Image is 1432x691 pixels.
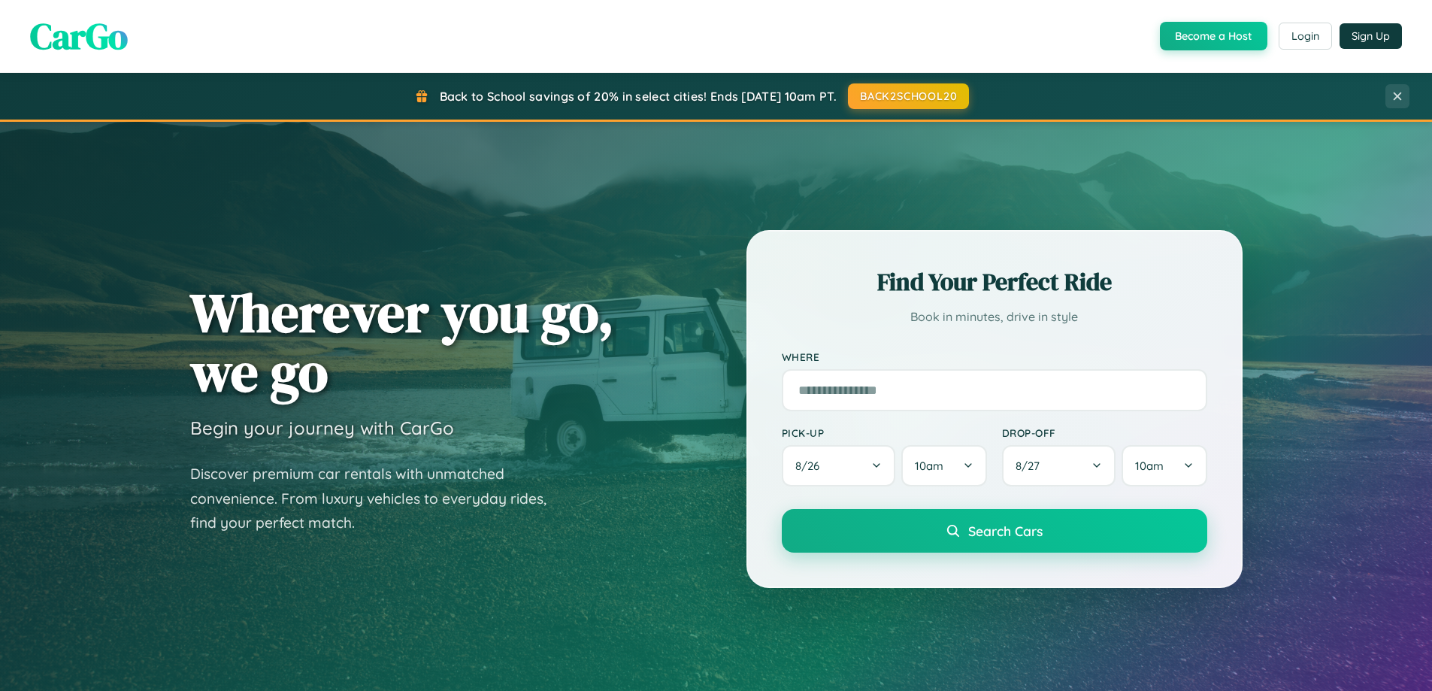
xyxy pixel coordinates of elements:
label: Pick-up [782,426,987,439]
button: Login [1279,23,1332,50]
h2: Find Your Perfect Ride [782,265,1207,299]
h1: Wherever you go, we go [190,283,614,402]
button: Become a Host [1160,22,1267,50]
p: Discover premium car rentals with unmatched convenience. From luxury vehicles to everyday rides, ... [190,462,566,535]
button: 10am [1122,445,1206,486]
button: BACK2SCHOOL20 [848,83,969,109]
span: 10am [1135,459,1164,473]
button: Search Cars [782,509,1207,553]
span: Back to School savings of 20% in select cities! Ends [DATE] 10am PT. [440,89,837,104]
button: Sign Up [1340,23,1402,49]
span: 10am [915,459,943,473]
span: Search Cars [968,523,1043,539]
span: CarGo [30,11,128,61]
label: Drop-off [1002,426,1207,439]
span: 8 / 26 [795,459,827,473]
label: Where [782,350,1207,363]
span: 8 / 27 [1016,459,1047,473]
button: 8/27 [1002,445,1116,486]
p: Book in minutes, drive in style [782,306,1207,328]
h3: Begin your journey with CarGo [190,417,454,439]
button: 8/26 [782,445,896,486]
button: 10am [901,445,986,486]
